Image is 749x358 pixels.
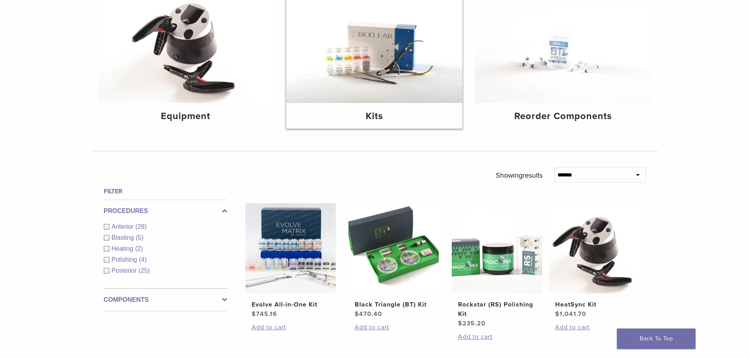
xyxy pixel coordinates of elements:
[112,223,136,230] span: Anterior
[136,234,144,241] span: (5)
[104,109,268,123] h4: Equipment
[555,310,559,318] span: $
[252,300,329,309] h2: Evolve All-in-One Kit
[451,203,543,328] a: Rockstar (RS) Polishing KitRockstar (RS) Polishing Kit $235.20
[245,203,336,294] img: Evolve All-in-One Kit
[252,310,277,318] bdi: 745.16
[112,256,139,263] span: Polishing
[496,167,543,184] p: Showing results
[458,319,462,327] span: $
[548,203,640,319] a: HeatSync KitHeatSync Kit $1,041.70
[458,332,536,341] a: Add to cart: “Rockstar (RS) Polishing Kit”
[355,310,359,318] span: $
[355,300,432,309] h2: Black Triangle (BT) Kit
[549,203,639,294] img: HeatSync Kit
[348,203,440,319] a: Black Triangle (BT) KitBlack Triangle (BT) Kit $470.40
[555,310,586,318] bdi: 1,041.70
[245,203,337,319] a: Evolve All-in-One KitEvolve All-in-One Kit $745.16
[452,203,542,294] img: Rockstar (RS) Polishing Kit
[458,300,536,319] h2: Rockstar (RS) Polishing Kit
[252,323,329,332] a: Add to cart: “Evolve All-in-One Kit”
[617,329,696,349] a: Back To Top
[104,206,227,216] label: Procedures
[104,295,227,305] label: Components
[112,234,136,241] span: Blasting
[355,310,382,318] bdi: 470.40
[481,109,645,123] h4: Reorder Components
[555,323,633,332] a: Add to cart: “HeatSync Kit”
[135,245,143,252] span: (2)
[293,109,456,123] h4: Kits
[139,267,150,274] span: (25)
[139,256,147,263] span: (4)
[348,203,439,294] img: Black Triangle (BT) Kit
[136,223,147,230] span: (28)
[112,267,139,274] span: Posterior
[104,187,227,196] h4: Filter
[112,245,135,252] span: Heating
[355,323,432,332] a: Add to cart: “Black Triangle (BT) Kit”
[555,300,633,309] h2: HeatSync Kit
[252,310,256,318] span: $
[458,319,486,327] bdi: 235.20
